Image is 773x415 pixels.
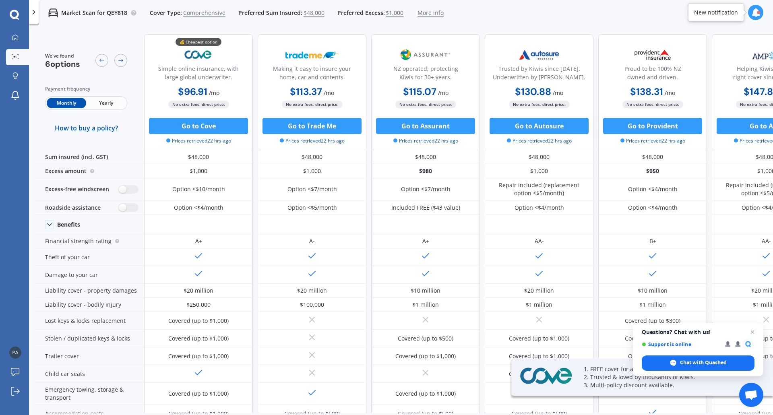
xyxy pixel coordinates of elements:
[535,237,544,245] div: AA-
[642,355,754,371] div: Chat with Quashed
[509,334,569,343] div: Covered (up to $1,000)
[638,287,668,295] div: $10 million
[393,137,458,145] span: Prices retrieved 22 hrs ago
[183,9,225,17] span: Comprehensive
[290,85,322,98] b: $113.37
[48,8,58,18] img: car.f15378c7a67c060ca3f3.svg
[168,317,229,325] div: Covered (up to $1,000)
[195,237,202,245] div: A+
[258,150,366,164] div: $48,000
[262,118,362,134] button: Go to Trade Me
[176,38,221,46] div: 💰 Cheapest option
[515,85,551,98] b: $130.88
[509,370,570,378] div: Covered (if kept in car)
[337,9,385,17] span: Preferred Excess:
[665,89,675,97] span: / mo
[598,164,707,178] div: $950
[762,237,771,245] div: AA-
[45,59,80,69] span: 6 options
[61,9,127,17] p: Market Scan for QEY818
[378,64,473,85] div: NZ operated; protecting Kiwis for 30+ years.
[418,9,444,17] span: More info
[285,45,339,65] img: Trademe.webp
[625,334,680,343] div: Covered (up to $300)
[280,137,345,145] span: Prices retrieved 22 hrs ago
[35,284,144,298] div: Liability cover - property damages
[524,287,554,295] div: $20 million
[144,150,253,164] div: $48,000
[739,383,763,407] div: Open chat
[150,9,182,17] span: Cover Type:
[168,390,229,398] div: Covered (up to $1,000)
[35,312,144,330] div: Lost keys & locks replacement
[35,164,144,178] div: Excess amount
[371,164,480,178] div: $980
[628,352,678,360] div: Option $<8/month
[490,118,589,134] button: Go to Autosure
[411,287,440,295] div: $10 million
[553,89,563,97] span: / mo
[401,185,451,193] div: Option <$7/month
[35,248,144,266] div: Theft of your car
[184,287,213,295] div: $20 million
[57,221,80,228] div: Benefits
[438,89,449,97] span: / mo
[628,204,678,212] div: Option <$4/month
[518,366,574,386] img: Cove.webp
[55,124,118,132] span: How to buy a policy?
[265,64,360,85] div: Making it easy to insure your home, car and contents.
[395,390,456,398] div: Covered (up to $1,000)
[526,301,552,309] div: $1 million
[584,373,753,381] p: 2. Trusted & loved by thousands of Kiwis.
[391,204,460,212] div: Included FREE ($43 value)
[209,89,219,97] span: / mo
[628,185,678,193] div: Option <$4/month
[282,101,343,108] span: No extra fees, direct price.
[144,164,253,178] div: $1,000
[507,137,572,145] span: Prices retrieved 22 hrs ago
[47,98,86,108] span: Monthly
[639,301,666,309] div: $1 million
[642,341,719,347] span: Support is online
[35,234,144,248] div: Financial strength rating
[151,64,246,85] div: Simple online insurance, with large global underwriter.
[515,204,564,212] div: Option <$4/month
[35,298,144,312] div: Liability cover - bodily injury
[35,200,144,215] div: Roadside assistance
[309,237,315,245] div: A-
[605,64,700,85] div: Proud to be 100% NZ owned and driven.
[35,266,144,284] div: Damage to your car
[509,352,569,360] div: Covered (up to $1,000)
[297,287,327,295] div: $20 million
[35,330,144,347] div: Stolen / duplicated keys & locks
[412,301,439,309] div: $1 million
[178,85,207,98] b: $96.91
[509,101,570,108] span: No extra fees, direct price.
[300,301,324,309] div: $100,000
[386,9,403,17] span: $1,000
[258,164,366,178] div: $1,000
[86,98,126,108] span: Yearly
[584,381,753,389] p: 3. Multi-policy discount available.
[630,85,663,98] b: $138.31
[168,334,229,343] div: Covered (up to $1,000)
[649,237,656,245] div: B+
[172,45,225,65] img: Cove.webp
[485,164,593,178] div: $1,000
[172,185,225,193] div: Option <$10/month
[491,181,587,197] div: Repair included (replacement option <$5/month)
[513,45,566,65] img: Autosure.webp
[492,64,587,85] div: Trusted by Kiwis since [DATE]. Underwritten by [PERSON_NAME].
[324,89,334,97] span: / mo
[149,118,248,134] button: Go to Cove
[422,237,429,245] div: A+
[35,150,144,164] div: Sum insured (incl. GST)
[35,365,144,383] div: Child car seats
[376,118,475,134] button: Go to Assurant
[186,301,211,309] div: $250,000
[168,352,229,360] div: Covered (up to $1,000)
[35,383,144,405] div: Emergency towing, storage & transport
[35,347,144,365] div: Trailer cover
[45,52,80,60] span: We've found
[622,101,683,108] span: No extra fees, direct price.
